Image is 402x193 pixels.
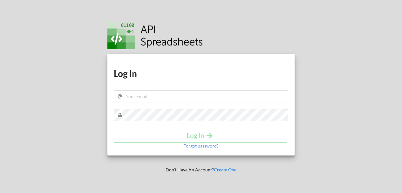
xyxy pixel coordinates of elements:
[214,167,236,172] a: Create One
[114,68,289,79] h1: Log In
[114,90,289,102] input: Your Email
[183,143,219,149] p: Forgot password?
[107,22,203,49] img: Logo.png
[103,167,299,173] p: Don't Have An Account?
